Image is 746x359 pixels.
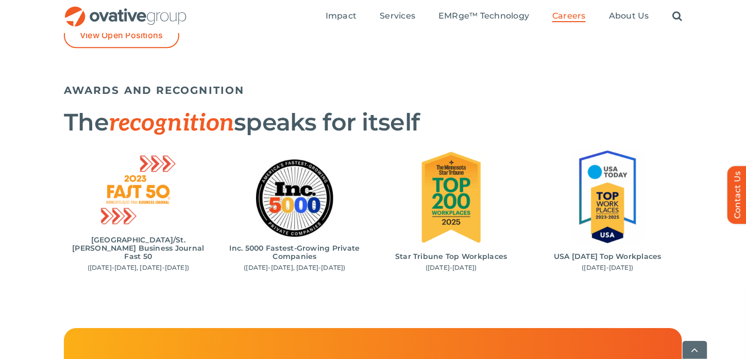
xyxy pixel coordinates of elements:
[64,109,682,136] h2: The speaks for itself
[64,84,682,96] h5: AWARDS AND RECOGNITION
[438,11,529,22] a: EMRge™ Technology
[109,109,234,138] span: recognition
[80,30,163,40] span: View Open Positions
[326,11,357,21] span: Impact
[672,11,682,22] a: Search
[533,149,682,272] div: 4 / 4
[380,11,415,21] span: Services
[223,264,367,272] p: ([DATE]-[DATE], [DATE]-[DATE])
[377,149,526,272] div: 3 / 4
[223,244,367,260] h6: Inc. 5000 Fastest-Growing Private Companies
[66,264,210,272] p: ([DATE]-[DATE], [DATE]-[DATE])
[326,11,357,22] a: Impact
[380,264,523,272] p: ([DATE]-[DATE])
[552,11,586,21] span: Careers
[380,252,523,260] h6: Star Tribune Top Workplaces
[380,11,415,22] a: Services
[536,252,680,260] h6: USA [DATE] Top Workplaces
[64,5,188,15] a: OG_Full_horizontal_RGB
[64,23,179,48] a: View Open Positions
[66,236,210,260] h6: [GEOGRAPHIC_DATA]/St. [PERSON_NAME] Business Journal Fast 50
[609,11,649,21] span: About Us
[536,264,680,272] p: ([DATE]-[DATE])
[221,159,369,272] div: 2 / 4
[552,11,586,22] a: Careers
[438,11,529,21] span: EMRge™ Technology
[609,11,649,22] a: About Us
[64,151,213,272] div: 1 / 4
